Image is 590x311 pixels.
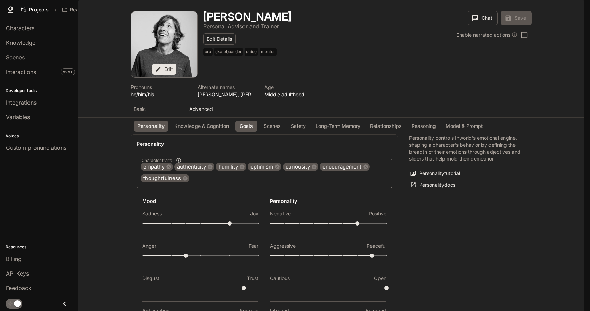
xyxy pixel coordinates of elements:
p: [PERSON_NAME], [PERSON_NAME], Mutt [198,91,256,98]
div: humility [216,163,246,171]
button: Open workspace menu [59,3,112,17]
p: Peaceful [367,243,386,249]
p: Age [264,83,323,91]
p: Positive [369,210,386,217]
span: pro [203,48,214,56]
span: humility [216,163,241,171]
span: empathy [141,163,167,171]
p: Advanced [189,106,213,113]
div: Enable narrated actions [456,31,517,39]
h6: Personality [270,198,386,205]
button: Safety [287,121,309,132]
p: Anger [142,243,156,249]
p: Middle adulthood [264,91,323,98]
p: Alternate names [198,83,256,91]
div: Avatar image [131,11,197,77]
h6: Mood [142,198,258,205]
p: Cautious [270,275,290,282]
a: Personalitydocs [409,179,457,191]
div: thoughtfulness [141,174,189,182]
button: Open character details dialog [131,83,189,98]
h4: Personality [137,140,392,147]
h1: [PERSON_NAME] [203,10,292,23]
p: Reality Crisis [70,7,101,13]
div: encouragement [320,163,370,171]
p: Disgust [142,275,159,282]
button: Open character details dialog [203,11,292,22]
button: Knowledge & Cognition [171,121,232,132]
button: Edit [152,64,176,75]
span: skateboarder [214,48,245,56]
button: Goals [235,121,257,132]
span: encouragement [320,163,364,171]
p: mentor [261,49,275,55]
span: guide [245,48,260,56]
p: Personal Advisor and Trainer [203,23,279,30]
button: Reasoning [408,121,439,132]
p: Fear [249,243,258,249]
p: Personality controls Inworld's emotional engine, shaping a character's behavior by defining the b... [409,134,520,162]
p: pro [205,49,211,55]
div: optimism [248,163,281,171]
button: Edit Details [203,33,236,45]
button: Open character details dialog [203,22,279,31]
p: Basic [134,106,146,113]
p: he/him/his [131,91,189,98]
span: authenticity [174,163,209,171]
div: curiousity [283,163,318,171]
p: guide [246,49,257,55]
button: Open character details dialog [203,48,278,59]
a: Go to projects [18,3,52,17]
button: Open character details dialog [264,83,323,98]
p: Pronouns [131,83,189,91]
p: Aggressive [270,243,296,249]
button: Model & Prompt [442,121,486,132]
span: Character traits [142,157,172,163]
span: curiousity [283,163,313,171]
span: Projects [29,7,49,13]
p: Open [374,275,386,282]
button: Personality [134,121,168,132]
button: Chat [468,11,498,25]
button: Personalitytutorial [409,168,462,179]
p: skateboarder [215,49,242,55]
p: Joy [250,210,258,217]
button: Open character avatar dialog [131,11,197,77]
p: Negative [270,210,291,217]
button: Long-Term Memory [312,121,364,132]
div: authenticity [174,163,214,171]
p: Sadness [142,210,162,217]
div: / [52,6,59,14]
span: thoughtfulness [141,174,184,182]
button: Open character details dialog [198,83,256,98]
button: Scenes [260,121,284,132]
button: Character traits [174,156,183,165]
button: Relationships [367,121,405,132]
p: Trust [247,275,258,282]
span: mentor [260,48,278,56]
span: optimism [248,163,276,171]
div: empathy [141,163,173,171]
